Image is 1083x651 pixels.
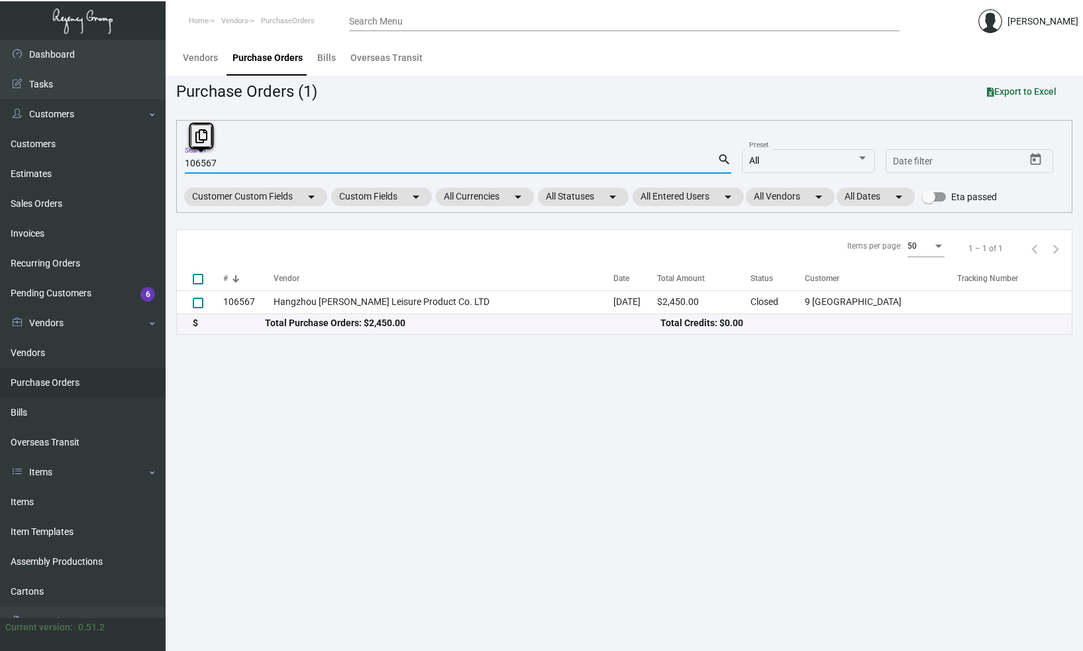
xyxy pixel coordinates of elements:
[657,272,705,284] div: Total Amount
[657,290,751,314] td: $2,450.00
[605,189,621,205] mat-icon: arrow_drop_down
[317,51,336,65] div: Bills
[717,152,731,168] mat-icon: search
[223,290,274,314] td: 106567
[223,272,274,284] div: #
[633,188,744,206] mat-chip: All Entered Users
[176,80,317,103] div: Purchase Orders (1)
[331,188,432,206] mat-chip: Custom Fields
[1025,149,1047,170] button: Open calendar
[750,290,805,314] td: Closed
[811,189,827,205] mat-icon: arrow_drop_down
[907,241,917,251] span: 50
[978,9,1002,33] img: admin@bootstrapmaster.com
[957,272,1018,284] div: Tracking Number
[232,51,303,65] div: Purchase Orders
[78,621,105,634] div: 0.51.2
[750,272,805,284] div: Status
[274,272,613,284] div: Vendor
[265,316,660,330] div: Total Purchase Orders: $2,450.00
[968,243,1003,255] div: 1 – 1 of 1
[184,188,327,206] mat-chip: Customer Custom Fields
[746,188,835,206] mat-chip: All Vendors
[350,51,423,65] div: Overseas Transit
[274,272,299,284] div: Vendor
[951,189,997,205] span: Eta passed
[660,316,1056,330] div: Total Credits: $0.00
[223,272,228,284] div: #
[1007,15,1078,29] div: [PERSON_NAME]
[893,156,934,167] input: Start date
[749,155,759,166] span: All
[805,272,839,284] div: Customer
[189,17,209,25] span: Home
[613,272,629,284] div: Date
[436,188,534,206] mat-chip: All Currencies
[261,17,315,25] span: PurchaseOrders
[907,242,945,251] mat-select: Items per page:
[837,188,915,206] mat-chip: All Dates
[976,80,1067,103] button: Export to Excel
[847,240,902,252] div: Items per page:
[613,272,657,284] div: Date
[538,188,629,206] mat-chip: All Statuses
[987,86,1057,97] span: Export to Excel
[720,189,736,205] mat-icon: arrow_drop_down
[195,129,207,143] i: Copy
[1045,238,1066,259] button: Next page
[408,189,424,205] mat-icon: arrow_drop_down
[945,156,1009,167] input: End date
[183,51,218,65] div: Vendors
[750,272,773,284] div: Status
[274,290,613,314] td: Hangzhou [PERSON_NAME] Leisure Product Co. LTD
[657,272,751,284] div: Total Amount
[957,272,1072,284] div: Tracking Number
[510,189,526,205] mat-icon: arrow_drop_down
[193,316,265,330] div: $
[613,290,657,314] td: [DATE]
[805,290,957,314] td: 9 [GEOGRAPHIC_DATA]
[221,17,248,25] span: Vendors
[891,189,907,205] mat-icon: arrow_drop_down
[303,189,319,205] mat-icon: arrow_drop_down
[805,272,957,284] div: Customer
[1024,238,1045,259] button: Previous page
[5,621,73,634] div: Current version:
